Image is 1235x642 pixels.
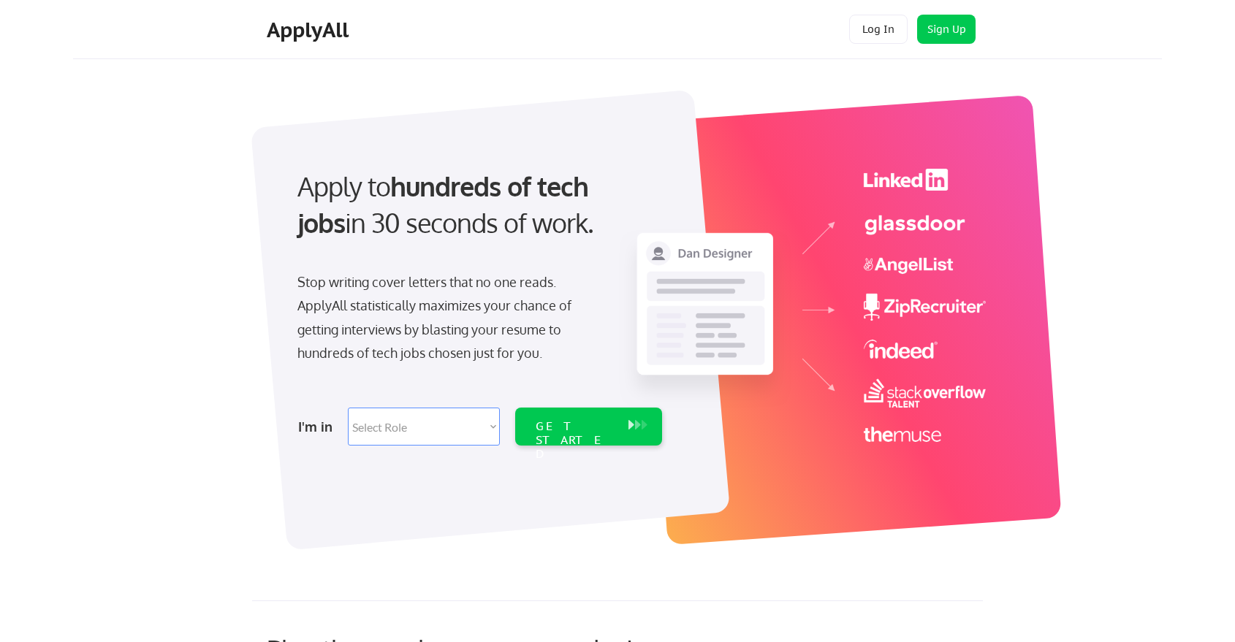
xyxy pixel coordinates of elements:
[917,15,976,44] button: Sign Up
[297,168,656,242] div: Apply to in 30 seconds of work.
[297,169,595,239] strong: hundreds of tech jobs
[849,15,908,44] button: Log In
[298,415,339,438] div: I'm in
[536,419,614,462] div: GET STARTED
[297,270,598,365] div: Stop writing cover letters that no one reads. ApplyAll statistically maximizes your chance of get...
[267,18,353,42] div: ApplyAll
